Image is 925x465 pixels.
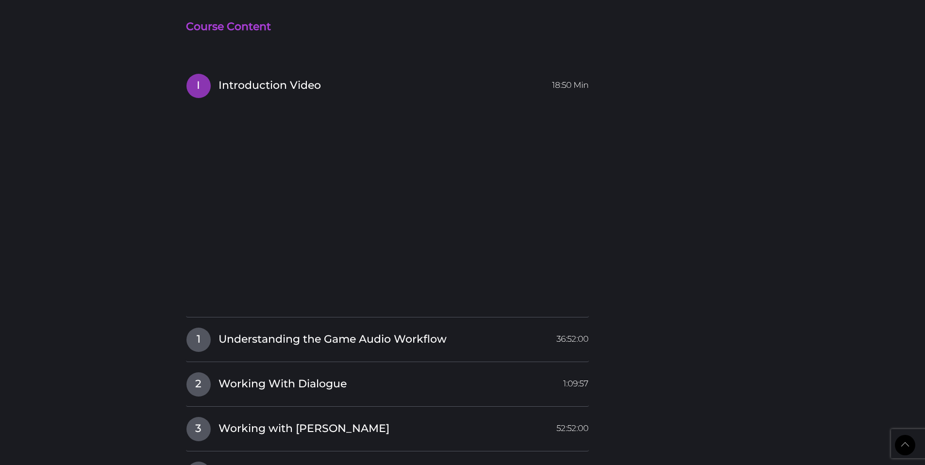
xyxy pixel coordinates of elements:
[186,74,211,98] span: I
[186,372,211,397] span: 2
[186,417,211,441] span: 3
[556,417,589,434] span: 52:52:00
[219,332,447,347] span: Understanding the Game Audio Workflow
[219,421,389,436] span: Working with [PERSON_NAME]
[186,327,589,348] a: 1Understanding the Game Audio Workflow36:52:00
[186,19,598,34] h4: Course Content
[563,372,589,390] span: 1:09:57
[186,73,589,94] a: IIntroduction Video18:50 Min
[556,328,589,345] span: 36:52:00
[219,377,347,392] span: Working With Dialogue
[186,328,211,352] span: 1
[186,372,589,392] a: 2Working With Dialogue1:09:57
[186,416,589,437] a: 3Working with [PERSON_NAME]52:52:00
[895,435,915,455] a: Back to Top
[219,78,321,93] span: Introduction Video
[552,74,589,91] span: 18:50 Min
